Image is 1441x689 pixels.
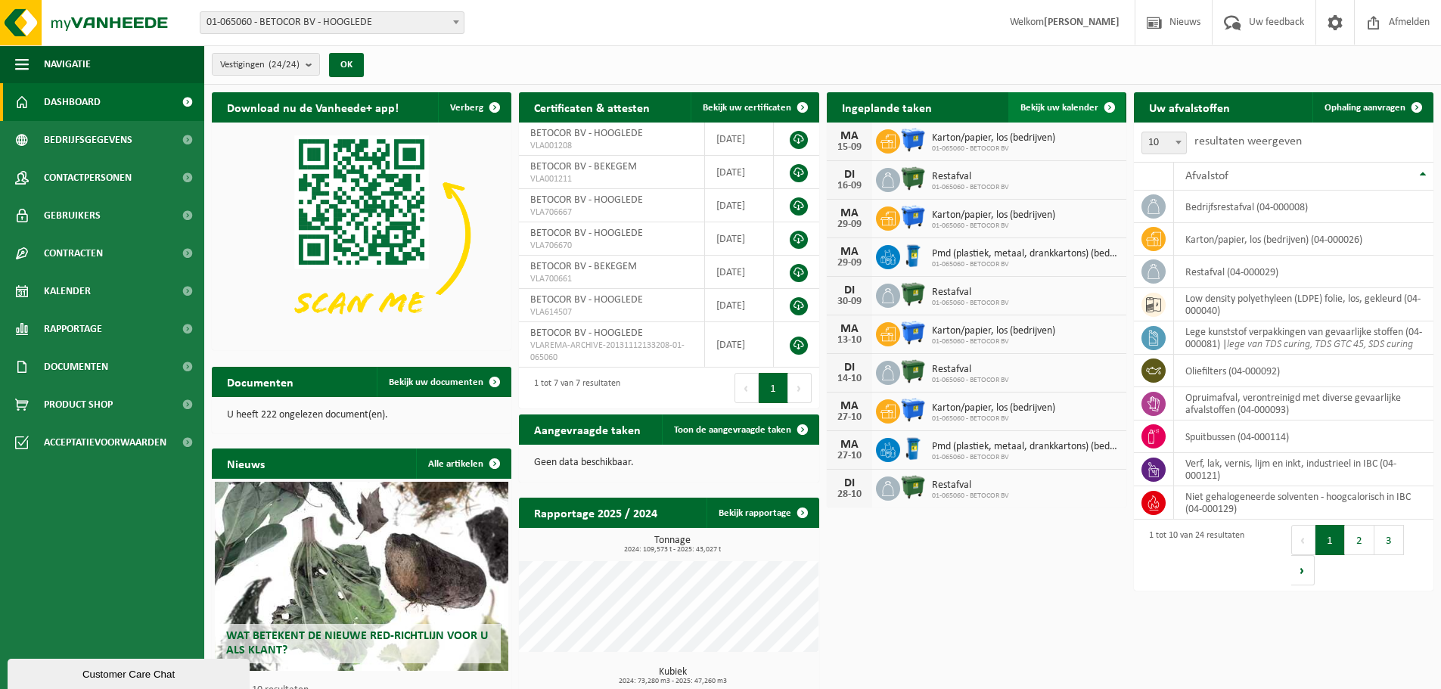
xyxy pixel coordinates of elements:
span: 01-065060 - BETOCOR BV [932,376,1009,385]
span: Gebruikers [44,197,101,234]
div: DI [834,477,865,489]
span: Karton/papier, los (bedrijven) [932,325,1055,337]
a: Alle artikelen [416,448,510,479]
td: bedrijfsrestafval (04-000008) [1174,191,1433,223]
span: Bedrijfsgegevens [44,121,132,159]
h2: Documenten [212,367,309,396]
span: 01-065060 - BETOCOR BV [932,260,1119,269]
span: 01-065060 - BETOCOR BV [932,299,1009,308]
span: 01-065060 - BETOCOR BV - HOOGLEDE [200,11,464,34]
div: 27-10 [834,451,865,461]
span: Contracten [44,234,103,272]
iframe: chat widget [8,656,253,689]
p: Geen data beschikbaar. [534,458,803,468]
span: VLA614507 [530,306,693,318]
td: niet gehalogeneerde solventen - hoogcalorisch in IBC (04-000129) [1174,486,1433,520]
span: 10 [1142,132,1186,154]
div: DI [834,284,865,296]
div: 27-10 [834,412,865,423]
h2: Download nu de Vanheede+ app! [212,92,414,122]
button: Previous [1291,525,1315,555]
td: [DATE] [705,322,774,368]
div: 29-09 [834,258,865,268]
div: 15-09 [834,142,865,153]
td: verf, lak, vernis, lijm en inkt, industrieel in IBC (04-000121) [1174,453,1433,486]
button: Next [788,373,812,403]
div: 16-09 [834,181,865,191]
div: MA [834,323,865,335]
div: MA [834,246,865,258]
span: Bekijk uw certificaten [703,103,791,113]
span: VLA706670 [530,240,693,252]
button: Verberg [438,92,510,123]
span: 2024: 73,280 m3 - 2025: 47,260 m3 [526,678,818,685]
h3: Kubiek [526,667,818,685]
span: Pmd (plastiek, metaal, drankkartons) (bedrijven) [932,248,1119,260]
div: DI [834,362,865,374]
span: Documenten [44,348,108,386]
span: VLA700661 [530,273,693,285]
td: lege kunststof verpakkingen van gevaarlijke stoffen (04-000081) | [1174,321,1433,355]
span: Bekijk uw kalender [1020,103,1098,113]
td: opruimafval, verontreinigd met diverse gevaarlijke afvalstoffen (04-000093) [1174,387,1433,421]
img: WB-1100-HPE-GN-01 [900,166,926,191]
div: DI [834,169,865,181]
a: Bekijk rapportage [707,498,818,528]
span: Vestigingen [220,54,300,76]
span: VLA706667 [530,206,693,219]
span: Karton/papier, los (bedrijven) [932,132,1055,144]
h2: Aangevraagde taken [519,414,656,444]
img: WB-1100-HPE-BE-01 [900,320,926,346]
div: 13-10 [834,335,865,346]
button: OK [329,53,364,77]
a: Bekijk uw kalender [1008,92,1125,123]
span: Afvalstof [1185,170,1228,182]
td: restafval (04-000029) [1174,256,1433,288]
span: Acceptatievoorwaarden [44,424,166,461]
img: WB-1100-HPE-BE-01 [900,397,926,423]
span: Product Shop [44,386,113,424]
img: WB-1100-HPE-BE-01 [900,204,926,230]
count: (24/24) [269,60,300,70]
img: WB-1100-HPE-GN-01 [900,281,926,307]
span: Ophaling aanvragen [1325,103,1405,113]
span: Restafval [932,171,1009,183]
a: Bekijk uw documenten [377,367,510,397]
button: 2 [1345,525,1374,555]
span: BETOCOR BV - HOOGLEDE [530,294,643,306]
span: Dashboard [44,83,101,121]
h3: Tonnage [526,535,818,554]
div: MA [834,400,865,412]
span: BETOCOR BV - BEKEGEM [530,261,637,272]
h2: Nieuws [212,448,280,478]
span: 01-065060 - BETOCOR BV [932,144,1055,154]
span: Contactpersonen [44,159,132,197]
h2: Rapportage 2025 / 2024 [519,498,672,527]
td: [DATE] [705,189,774,222]
span: Karton/papier, los (bedrijven) [932,402,1055,414]
button: 3 [1374,525,1404,555]
span: Restafval [932,480,1009,492]
a: Toon de aangevraagde taken [662,414,818,445]
span: 01-065060 - BETOCOR BV [932,222,1055,231]
span: Verberg [450,103,483,113]
span: 01-065060 - BETOCOR BV [932,414,1055,424]
span: 10 [1141,132,1187,154]
h2: Ingeplande taken [827,92,947,122]
span: 01-065060 - BETOCOR BV [932,453,1119,462]
span: VLA001208 [530,140,693,152]
span: BETOCOR BV - BEKEGEM [530,161,637,172]
td: spuitbussen (04-000114) [1174,421,1433,453]
div: MA [834,439,865,451]
td: [DATE] [705,123,774,156]
span: 01-065060 - BETOCOR BV [932,183,1009,192]
span: VLAREMA-ARCHIVE-20131112133208-01-065060 [530,340,693,364]
button: Vestigingen(24/24) [212,53,320,76]
span: Kalender [44,272,91,310]
i: lege van TDS curing, TDS GTC 45, SDS curing [1227,339,1413,350]
strong: [PERSON_NAME] [1044,17,1120,28]
td: [DATE] [705,289,774,322]
span: BETOCOR BV - HOOGLEDE [530,194,643,206]
span: VLA001211 [530,173,693,185]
